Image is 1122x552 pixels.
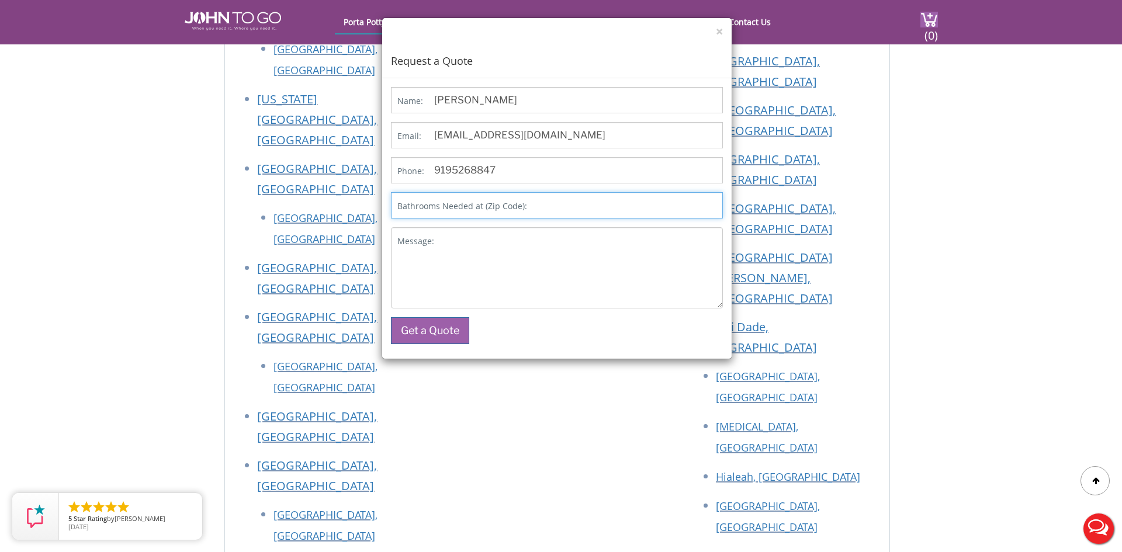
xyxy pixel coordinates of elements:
span: [PERSON_NAME] [115,514,165,523]
li:  [116,500,130,514]
label: Message: [397,235,434,247]
label: Bathrooms Needed at (Zip Code): [397,200,527,212]
label: Name: [397,95,423,107]
span: 5 [68,514,72,523]
span: Star Rating [74,514,107,523]
li:  [104,500,118,514]
form: Contact form [382,78,732,359]
h4: Request a Quote [391,38,723,69]
li:  [92,500,106,514]
button: Get a Quote [391,317,469,344]
label: Email: [397,130,421,142]
li:  [67,500,81,514]
button: × [716,26,723,38]
button: Live Chat [1075,505,1122,552]
li:  [79,500,93,514]
img: Review Rating [24,505,47,528]
span: by [68,515,193,523]
label: Phone: [397,165,424,177]
span: [DATE] [68,522,89,531]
